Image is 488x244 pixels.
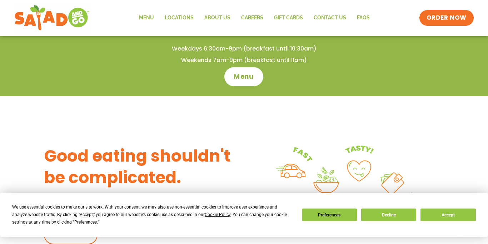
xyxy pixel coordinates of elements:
div: We use essential cookies to make our site work. With your consent, we may also use non-essential ... [12,204,293,226]
a: Contact Us [308,10,352,26]
a: About Us [199,10,236,26]
h3: Good eating shouldn't be complicated. [44,145,244,188]
img: new-SAG-logo-768×292 [14,4,90,32]
a: Locations [159,10,199,26]
span: Cookie Policy [205,212,230,217]
a: FAQs [352,10,375,26]
h4: Weekdays 6:30am-9pm (breakfast until 10:30am) [14,45,474,53]
a: ORDER NOW [419,10,474,26]
button: Accept [420,209,475,221]
a: Careers [236,10,269,26]
span: Menu [234,72,254,81]
button: Preferences [302,209,357,221]
nav: Menu [134,10,375,26]
a: Menu [134,10,159,26]
h4: Weekends 7am-9pm (breakfast until 11am) [14,56,474,64]
span: Preferences [74,220,97,225]
a: GIFT CARDS [269,10,308,26]
a: Menu [224,67,263,86]
span: ORDER NOW [427,14,467,22]
button: Decline [361,209,416,221]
